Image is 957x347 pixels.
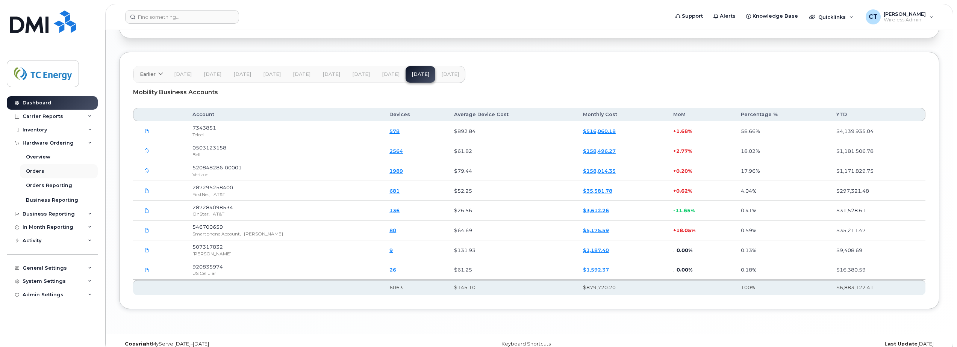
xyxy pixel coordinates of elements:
[119,341,392,347] div: MyServe [DATE]–[DATE]
[389,247,393,253] a: 9
[214,192,225,197] span: AT&T
[186,108,383,121] th: Account
[673,207,695,213] span: -11.65%
[447,220,576,240] td: $64.69
[666,108,734,121] th: MoM
[673,128,676,134] span: +
[830,121,926,141] td: $4,139,935.04
[753,12,798,20] span: Knowledge Base
[447,121,576,141] td: $892.84
[204,71,221,77] span: [DATE]
[734,201,830,221] td: 0.41%
[174,71,192,77] span: [DATE]
[666,341,939,347] div: [DATE]
[583,267,609,273] a: $1,592.37
[682,12,703,20] span: Support
[192,211,210,217] span: OnStar,
[830,108,926,121] th: YTD
[830,141,926,161] td: $1,181,506.78
[447,280,576,295] th: $145.10
[192,231,241,237] span: Smartphone Account,
[676,227,695,233] span: 18.05%
[192,152,200,157] span: Bell
[244,231,283,237] span: [PERSON_NAME]
[676,188,692,194] span: 0.62%
[125,341,152,347] strong: Copyright
[924,314,951,341] iframe: Messenger Launcher
[673,188,676,194] span: +
[583,227,609,233] a: $5,175.59
[192,204,233,210] span: 287284098534
[830,161,926,181] td: $1,171,829.75
[140,125,154,138] a: RReporteFyc_588239_588239.xlsx
[389,267,396,273] a: 26
[192,264,223,270] span: 920835974
[192,244,223,250] span: 507317832
[830,201,926,221] td: $31,528.61
[583,188,612,194] a: $35,581.78
[673,148,676,154] span: +
[884,341,918,347] strong: Last Update
[734,141,830,161] td: 18.02%
[677,247,692,253] span: 0.00%
[389,207,400,213] a: 136
[830,260,926,280] td: $16,380.59
[583,168,616,174] a: $158,014.35
[734,260,830,280] td: 0.18%
[673,168,676,174] span: +
[830,240,926,260] td: $9,408.69
[676,128,692,134] span: 1.68%
[830,220,926,240] td: $35,211.47
[447,240,576,260] td: $131.93
[677,267,692,273] span: 0.00%
[389,168,403,174] a: 1989
[734,161,830,181] td: 17.96%
[192,224,223,230] span: 546700659
[447,201,576,221] td: $26.56
[125,10,239,24] input: Find something...
[133,66,168,83] a: Earlier
[830,181,926,201] td: $297,321.48
[447,141,576,161] td: $61.82
[383,108,447,121] th: Devices
[441,71,459,77] span: [DATE]
[676,168,692,174] span: 0.20%
[734,240,830,260] td: 0.13%
[192,270,216,276] span: US Cellular
[734,108,830,121] th: Percentage %
[884,17,926,23] span: Wireless Admin
[734,121,830,141] td: 58.66%
[140,71,156,78] span: Earlier
[884,11,926,17] span: [PERSON_NAME]
[734,181,830,201] td: 4.04%
[192,132,204,137] span: Telcel
[447,161,576,181] td: $79.44
[140,263,154,276] a: US Cellular 920835974 08082025 Inv 0748172911.pdf
[389,148,403,154] a: 2564
[263,71,281,77] span: [DATE]
[804,9,859,24] div: Quicklinks
[501,341,551,347] a: Keyboard Shortcuts
[673,267,677,273] span: ...
[192,125,216,131] span: 7343851
[708,9,741,24] a: Alerts
[389,227,396,233] a: 80
[382,71,400,77] span: [DATE]
[447,108,576,121] th: Average Device Cost
[192,172,209,177] span: Verizon
[192,184,233,190] span: 287295258400
[869,12,878,21] span: CT
[140,243,154,256] a: TCEnergy.Rogers-Aug08_2025-3033178787.pdf
[734,280,830,295] th: 100%
[576,108,666,121] th: Monthly Cost
[389,188,400,194] a: 681
[192,164,242,170] span: 520848286-00001
[323,71,340,77] span: [DATE]
[447,181,576,201] td: $52.25
[389,128,400,134] a: 578
[213,211,224,217] span: AT&T
[741,9,803,24] a: Knowledge Base
[830,280,926,295] th: $6,883,122.41
[670,9,708,24] a: Support
[352,71,370,77] span: [DATE]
